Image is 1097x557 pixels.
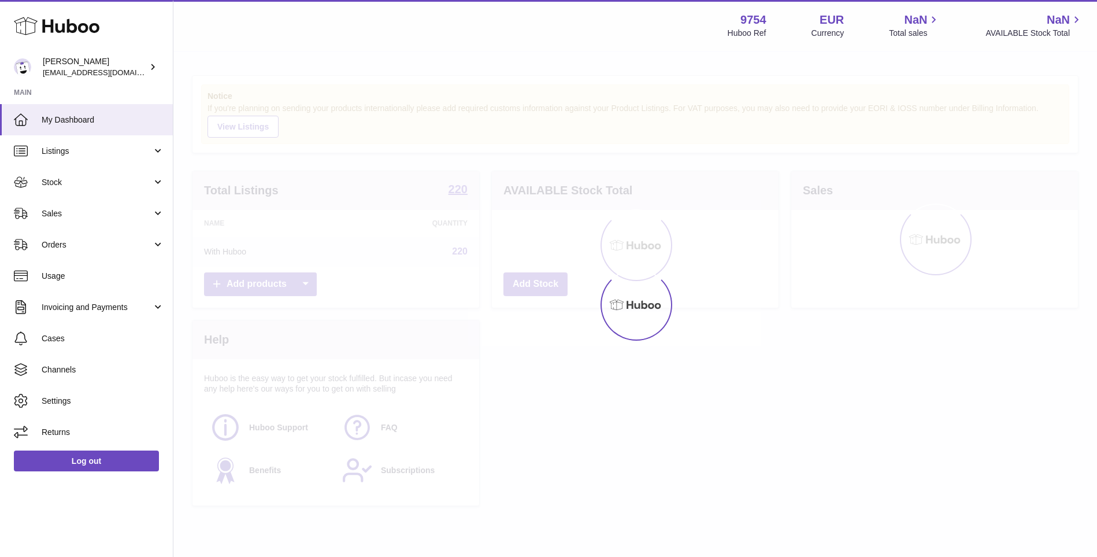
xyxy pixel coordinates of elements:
span: Returns [42,427,164,438]
span: Settings [42,396,164,407]
span: Cases [42,333,164,344]
a: NaN AVAILABLE Stock Total [985,12,1083,39]
a: NaN Total sales [889,12,940,39]
span: Sales [42,208,152,219]
a: Log out [14,451,159,471]
strong: 9754 [740,12,766,28]
span: My Dashboard [42,115,164,126]
span: AVAILABLE Stock Total [985,28,1083,39]
span: Invoicing and Payments [42,302,152,313]
div: Currency [811,28,844,39]
span: [EMAIL_ADDRESS][DOMAIN_NAME] [43,68,170,77]
span: Stock [42,177,152,188]
span: NaN [1047,12,1070,28]
div: Huboo Ref [728,28,766,39]
div: [PERSON_NAME] [43,56,147,78]
span: Listings [42,146,152,157]
span: Channels [42,364,164,375]
span: Orders [42,239,152,250]
img: info@fieldsluxury.london [14,58,31,76]
span: Total sales [889,28,940,39]
strong: EUR [820,12,844,28]
span: Usage [42,271,164,282]
span: NaN [904,12,927,28]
